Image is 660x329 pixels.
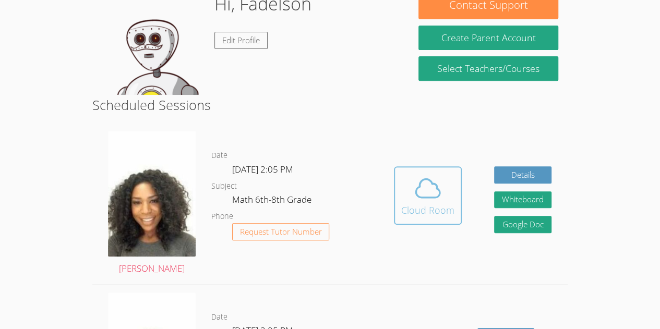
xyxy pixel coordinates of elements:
a: Select Teachers/Courses [418,56,558,81]
dd: Math 6th-8th Grade [232,192,314,210]
button: Cloud Room [394,166,462,225]
button: Whiteboard [494,191,551,209]
a: Google Doc [494,216,551,233]
div: Cloud Room [401,203,454,217]
a: [PERSON_NAME] [108,131,196,276]
a: Edit Profile [214,32,268,49]
dt: Date [211,149,227,162]
dt: Subject [211,180,237,193]
dt: Date [211,311,227,324]
dt: Phone [211,210,233,223]
span: [DATE] 2:05 PM [232,163,293,175]
button: Create Parent Account [418,26,558,50]
button: Request Tutor Number [232,223,330,240]
span: Request Tutor Number [240,228,322,236]
a: Details [494,166,551,184]
img: avatar.png [108,131,196,257]
h2: Scheduled Sessions [92,95,568,115]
